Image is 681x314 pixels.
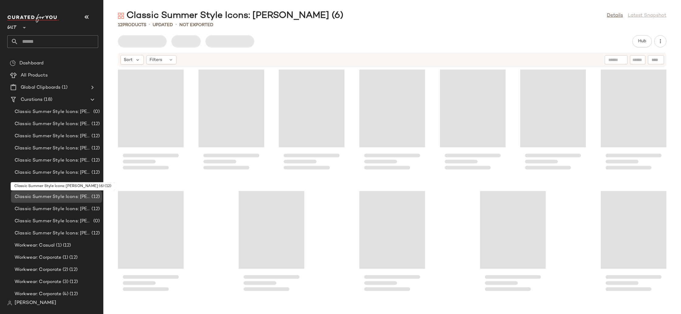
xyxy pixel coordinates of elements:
div: Loading... [520,69,586,175]
div: Loading... [601,190,666,296]
span: (1) [60,84,67,91]
img: svg%3e [118,13,124,19]
span: Classic Summer Style Icons: [PERSON_NAME] (2) [15,145,90,152]
span: Workwear: Corporate (4) [15,291,68,298]
span: Classic Summer Style Icons: [PERSON_NAME] (1) [15,108,92,115]
span: (12) [90,193,100,200]
div: Loading... [359,190,425,296]
span: (0) [92,108,100,115]
span: • [149,21,150,29]
span: Classic Summer Style Icons: [PERSON_NAME] (1) [15,218,92,225]
span: Classic Summer Style Icons: [PERSON_NAME] (3) [15,157,90,164]
div: Loading... [239,190,304,296]
span: (20) [89,181,100,188]
a: Details [607,12,623,19]
span: Classic Summer Style Icons: [PERSON_NAME] (1) [15,133,90,140]
span: (12) [68,291,78,298]
img: cfy_white_logo.C9jOOHJF.svg [7,14,59,22]
span: (12) [90,157,100,164]
span: (12) [62,242,71,249]
button: Hub [632,35,652,47]
span: [PERSON_NAME] [15,299,56,307]
span: Filters [150,57,162,63]
div: Loading... [118,190,184,296]
span: Workwear: Corporate (2) [15,266,68,273]
span: Workwear: Casual (1) [15,242,62,249]
span: (18) [43,96,52,103]
span: (12) [90,145,100,152]
span: Sort [124,57,133,63]
img: svg%3e [7,301,12,305]
img: svg%3e [10,60,16,66]
span: (12) [90,121,100,128]
span: All Products [21,72,48,79]
span: Classic Summer Style Icons: [PERSON_NAME] (5) [15,181,89,188]
span: (0) [92,218,100,225]
span: (12) [68,278,78,285]
div: Classic Summer Style Icons: [PERSON_NAME] (6) [118,10,343,22]
span: (12) [90,133,100,140]
span: Hub [638,39,646,44]
span: Classic Summer Style Icons: [PERSON_NAME] (4) [15,169,90,176]
span: Global Clipboards [21,84,60,91]
span: Classic Summer Style Icons: [PERSON_NAME] (7) [15,206,90,213]
span: Classic Summer Style Icons: [PERSON_NAME] [15,121,90,128]
div: Loading... [359,69,425,175]
div: Loading... [118,69,184,175]
span: Workwear: Corporate (3) [15,278,68,285]
p: updated [153,22,173,28]
span: Classic Summer Style Icons: [PERSON_NAME] Women (1) [15,230,90,237]
span: 12 [118,23,123,27]
span: (12) [90,169,100,176]
span: • [175,21,177,29]
p: Not Exported [179,22,213,28]
div: Products [118,22,146,28]
div: Loading... [440,69,506,175]
span: Gilt [7,21,17,32]
span: (12) [90,206,100,213]
span: (12) [90,230,100,237]
span: Workwear: Corporate (1) [15,254,68,261]
span: (12) [68,266,78,273]
span: Curations [21,96,43,103]
span: (12) [68,254,78,261]
span: Dashboard [19,60,43,67]
div: Loading... [279,69,344,175]
span: Classic Summer Style Icons: [PERSON_NAME] (6) [15,193,90,200]
div: Loading... [199,69,264,175]
div: Loading... [601,69,666,175]
div: Loading... [480,190,546,296]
